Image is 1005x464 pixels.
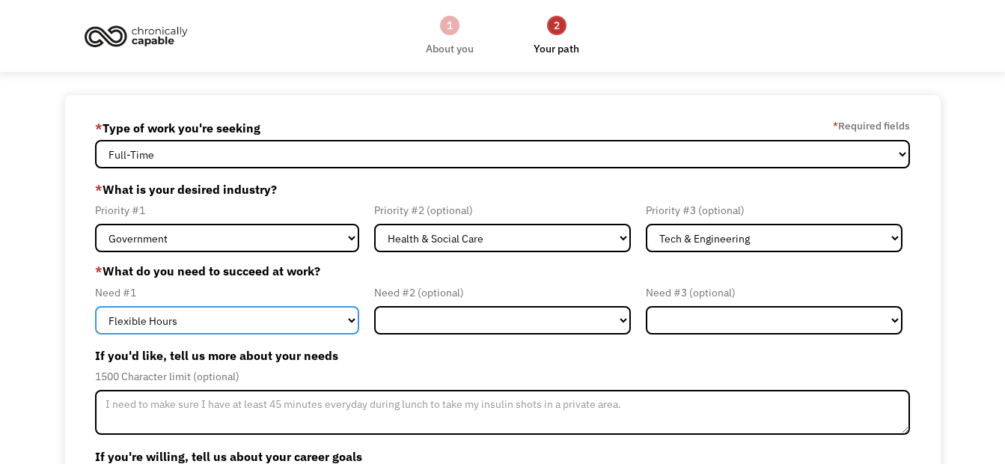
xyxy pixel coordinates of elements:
[426,14,474,58] a: 1About you
[95,116,260,140] label: Type of work you're seeking
[534,14,579,58] a: 2Your path
[95,262,910,280] label: What do you need to succeed at work?
[95,367,910,385] div: 1500 Character limit (optional)
[374,201,631,219] div: Priority #2 (optional)
[80,19,192,52] img: Chronically Capable logo
[95,344,910,367] label: If you'd like, tell us more about your needs
[374,284,631,302] div: Need #2 (optional)
[426,40,474,58] div: About you
[95,284,359,302] div: Need #1
[95,177,910,201] label: What is your desired industry?
[833,117,910,135] label: Required fields
[646,284,902,302] div: Need #3 (optional)
[646,201,902,219] div: Priority #3 (optional)
[95,201,359,219] div: Priority #1
[440,16,459,35] div: 1
[534,40,579,58] div: Your path
[547,16,566,35] div: 2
